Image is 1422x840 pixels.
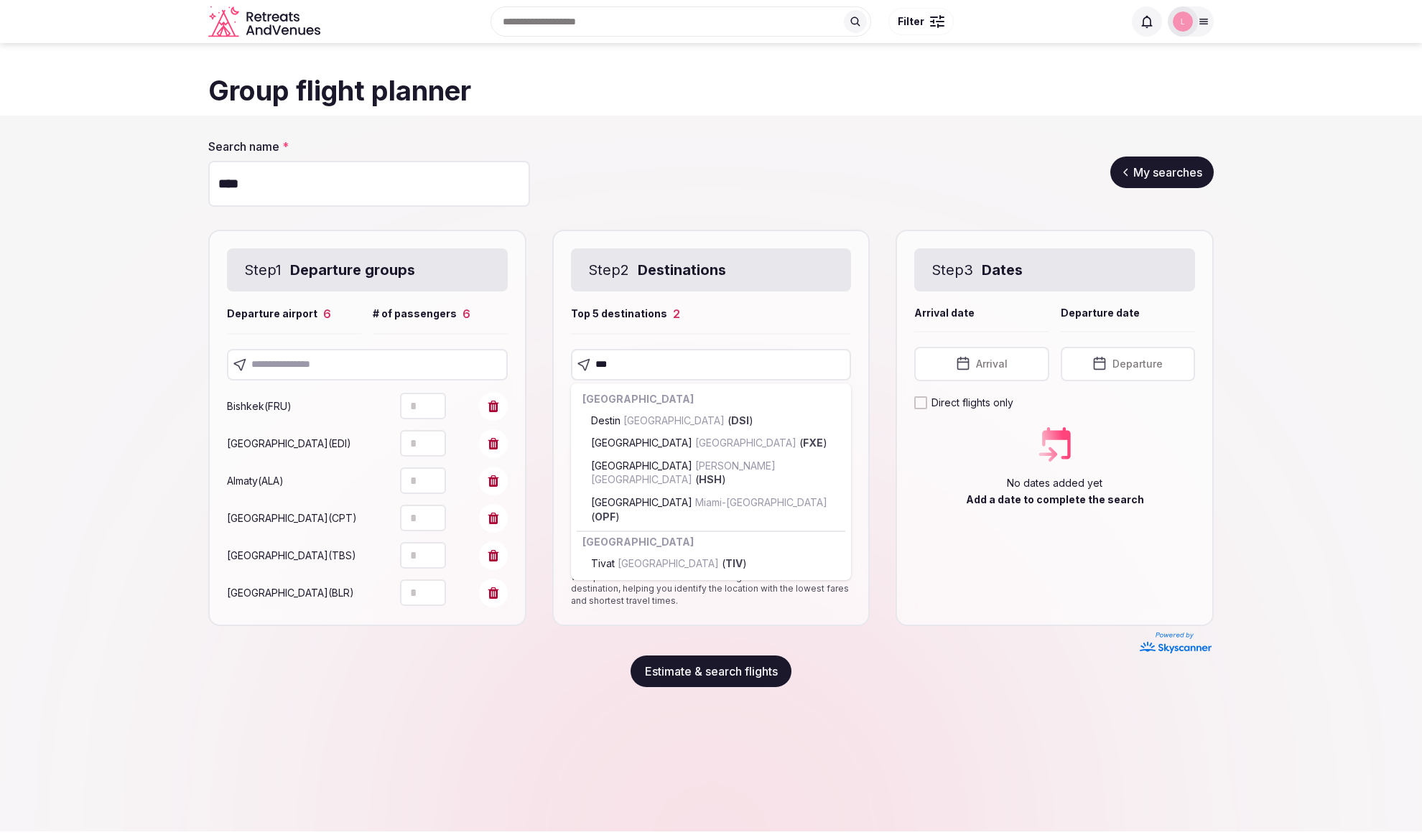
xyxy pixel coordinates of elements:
[227,512,357,524] span: [GEOGRAPHIC_DATA] ( CPT )
[914,347,1049,381] button: Arrival
[227,587,354,599] span: [GEOGRAPHIC_DATA] ( BLR )
[227,400,292,412] span: Bishkek ( FRU )
[673,306,680,322] div: 2
[591,436,827,450] span: [GEOGRAPHIC_DATA] ( )
[621,414,728,426] span: [GEOGRAPHIC_DATA]
[931,396,1013,410] label: Direct flights only
[323,306,331,322] div: 6
[1173,11,1193,32] img: Luis Mereiles
[692,437,799,449] span: [GEOGRAPHIC_DATA]
[591,556,747,571] span: Tivat ( )
[1007,476,1102,490] p: No dates added yet
[208,72,1214,110] h1: Group flight planner
[591,459,840,487] span: [GEOGRAPHIC_DATA] ( )
[615,557,722,569] span: [GEOGRAPHIC_DATA]
[595,510,615,523] strong: OPF
[1110,157,1214,188] a: My searches
[591,495,840,523] span: [GEOGRAPHIC_DATA] ( )
[208,139,530,154] label: Search name
[571,571,852,607] p: We’ll provide estimates and detailed flight information for each destination, helping you identif...
[290,260,415,280] strong: Departure groups
[227,437,351,449] span: [GEOGRAPHIC_DATA] ( EDI )
[1061,306,1140,320] span: Departure date
[208,6,323,38] a: Visit the homepage
[731,414,749,426] strong: DSI
[914,306,975,320] span: Arrival date
[591,414,753,428] span: Destin ( )
[631,655,791,687] button: Estimate & search flights
[571,248,852,291] div: Step 2
[699,473,722,485] strong: HSH
[227,475,284,487] span: Almaty ( ALA )
[914,248,1195,291] div: Step 3
[577,389,846,409] div: [GEOGRAPHIC_DATA]
[803,437,823,449] strong: FXE
[571,307,667,321] span: Top 5 destinations
[591,459,776,486] span: [PERSON_NAME][GEOGRAPHIC_DATA]
[898,14,924,29] span: Filter
[227,248,508,291] div: Step 1
[638,260,726,280] strong: Destinations
[888,8,954,35] button: Filter
[976,357,1008,371] span: Arrival
[692,496,827,508] span: Miami-[GEOGRAPHIC_DATA]
[577,532,846,552] div: [GEOGRAPHIC_DATA]
[1061,347,1195,381] button: Departure
[1112,357,1163,371] span: Departure
[982,260,1023,280] strong: Dates
[227,307,317,321] span: Departure airport
[373,307,457,321] span: # of passengers
[227,549,356,561] span: [GEOGRAPHIC_DATA] ( TBS )
[725,557,743,569] strong: TIV
[208,6,323,38] svg: Retreats and Venues company logo
[463,306,470,322] div: 6
[966,493,1144,507] p: Add a date to complete the search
